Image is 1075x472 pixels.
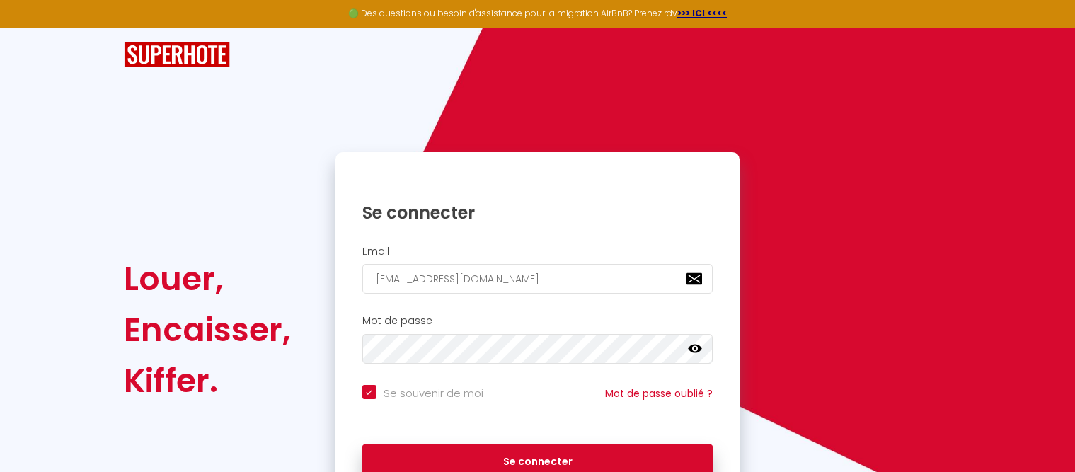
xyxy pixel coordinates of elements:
[362,202,713,224] h1: Se connecter
[605,386,713,401] a: Mot de passe oublié ?
[362,246,713,258] h2: Email
[677,7,727,19] a: >>> ICI <<<<
[124,42,230,68] img: SuperHote logo
[362,264,713,294] input: Ton Email
[124,304,291,355] div: Encaisser,
[362,315,713,327] h2: Mot de passe
[124,355,291,406] div: Kiffer.
[124,253,291,304] div: Louer,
